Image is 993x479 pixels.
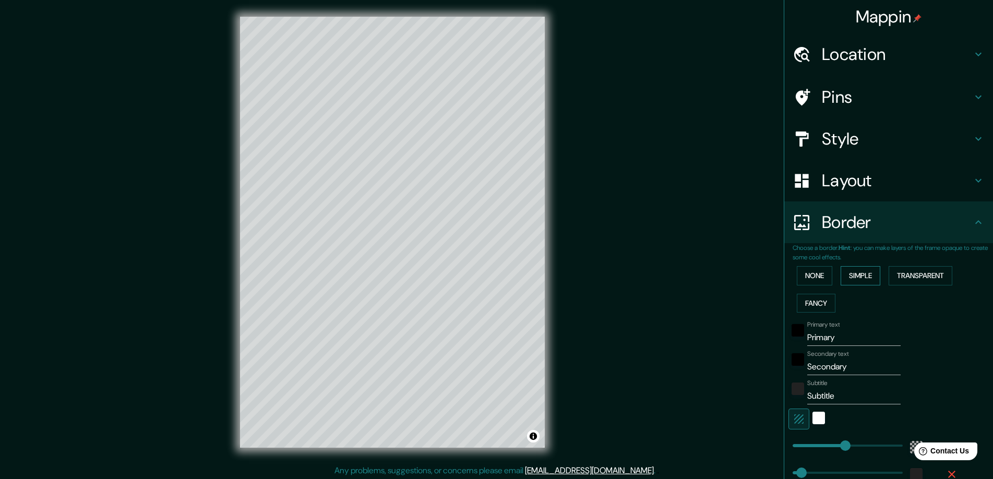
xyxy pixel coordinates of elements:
[841,266,880,285] button: Simple
[807,320,840,329] label: Primary text
[784,76,993,118] div: Pins
[839,244,851,252] b: Hint
[822,212,972,233] h4: Border
[784,118,993,160] div: Style
[784,160,993,201] div: Layout
[527,430,540,442] button: Toggle attribution
[525,465,654,476] a: [EMAIL_ADDRESS][DOMAIN_NAME]
[655,464,657,477] div: .
[900,438,982,468] iframe: Help widget launcher
[856,6,922,27] h4: Mappin
[889,266,952,285] button: Transparent
[822,128,972,149] h4: Style
[807,350,849,358] label: Secondary text
[792,324,804,337] button: black
[797,266,832,285] button: None
[792,353,804,366] button: black
[657,464,659,477] div: .
[334,464,655,477] p: Any problems, suggestions, or concerns please email .
[797,294,835,313] button: Fancy
[793,243,993,262] p: Choose a border. : you can make layers of the frame opaque to create some cool effects.
[822,44,972,65] h4: Location
[812,412,825,424] button: white
[913,14,922,22] img: pin-icon.png
[792,382,804,395] button: color-222222
[784,201,993,243] div: Border
[822,170,972,191] h4: Layout
[822,87,972,107] h4: Pins
[784,33,993,75] div: Location
[807,379,828,388] label: Subtitle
